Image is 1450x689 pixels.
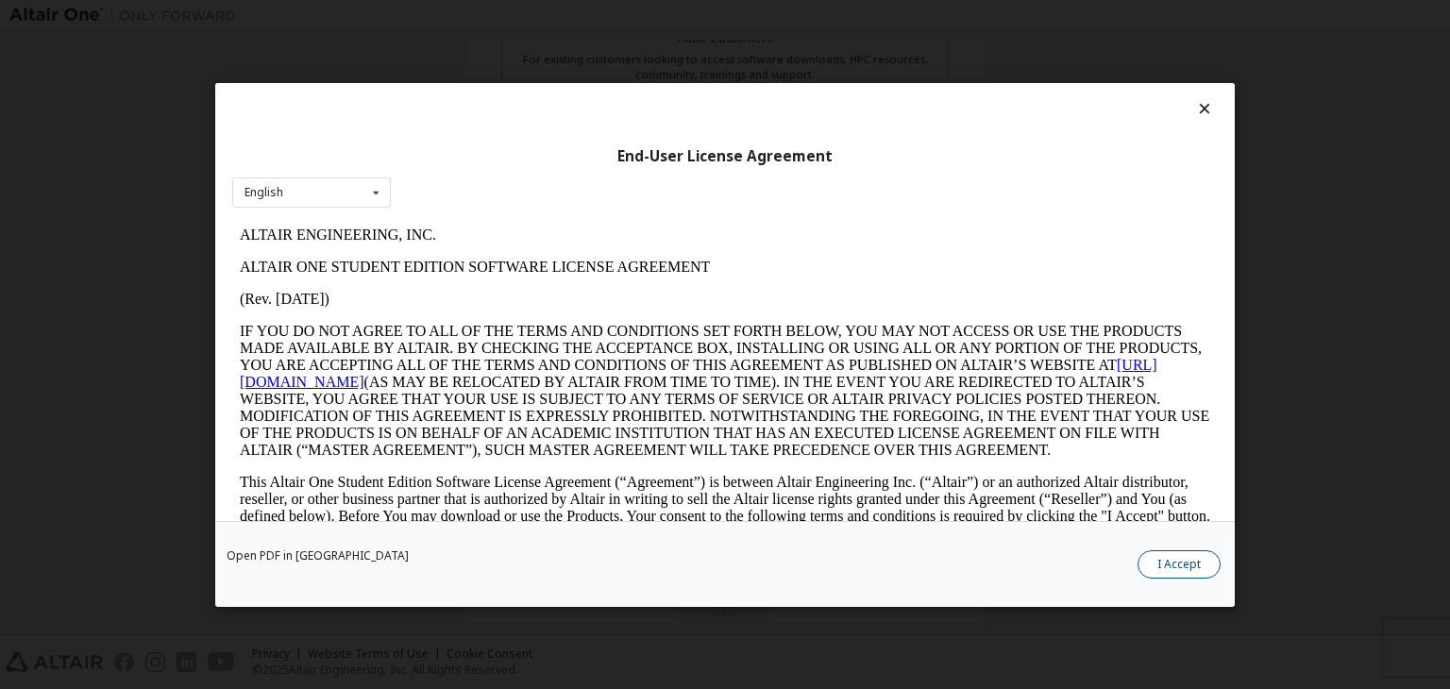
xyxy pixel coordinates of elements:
a: [URL][DOMAIN_NAME] [8,138,925,171]
p: This Altair One Student Edition Software License Agreement (“Agreement”) is between Altair Engine... [8,255,978,323]
div: English [244,187,283,198]
p: IF YOU DO NOT AGREE TO ALL OF THE TERMS AND CONDITIONS SET FORTH BELOW, YOU MAY NOT ACCESS OR USE... [8,104,978,240]
p: (Rev. [DATE]) [8,72,978,89]
a: Open PDF in [GEOGRAPHIC_DATA] [227,550,409,562]
div: End-User License Agreement [232,146,1218,165]
p: ALTAIR ONE STUDENT EDITION SOFTWARE LICENSE AGREEMENT [8,40,978,57]
button: I Accept [1138,550,1221,579]
p: ALTAIR ENGINEERING, INC. [8,8,978,25]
